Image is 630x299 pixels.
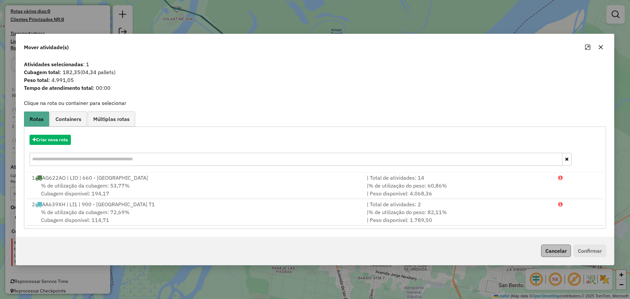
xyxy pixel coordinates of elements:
div: | Total de atividades: 14 [363,174,554,182]
span: Rotas [30,116,44,122]
span: Múltiplas rotas [93,116,130,122]
span: Containers [55,116,81,122]
span: % de utilização da cubagem: 53,77% [41,182,130,189]
span: : 00:00 [20,84,610,92]
span: : 1 [20,60,610,68]
div: | | Peso disponível: 4.068,36 [363,182,554,197]
span: AG622AO | LIO | 660 - [GEOGRAPHIC_DATA] [42,174,148,181]
span: % de utilização do peso: 82,11% [368,209,447,215]
span: : 4.991,05 [20,76,610,84]
span: % de utilização do peso: 60,86% [368,182,447,189]
span: % de utilização da cubagem: 72,69% [41,209,130,215]
strong: Peso total [24,77,49,83]
strong: Cubagem total [24,69,60,75]
strong: Tempo de atendimento total [24,85,93,91]
button: Maximize [582,42,593,52]
button: Cancelar [541,245,571,257]
div: 1 [28,174,363,182]
div: | | Peso disponível: 1.789,50 [363,208,554,224]
strong: Atividades selecionadas [24,61,83,68]
label: Clique na rota ou container para selecionar [24,99,126,107]
button: Criar nova rota [30,135,71,145]
div: | Total de atividades: 2 [363,200,554,208]
span: Mover atividade(s) [24,43,69,51]
span: : 182,35 [20,68,610,76]
div: Cubagem disponível: 114,71 [28,208,363,224]
i: Porcentagens após mover as atividades: Cubagem: 116,10% Peso: 132,02% [558,202,563,207]
div: Cubagem disponível: 194,17 [28,182,363,197]
span: (04,34 pallets) [80,69,115,75]
span: AA639XH | LI1 | 900 - [GEOGRAPHIC_DATA] T1 [42,201,155,208]
i: Porcentagens após mover as atividades: Cubagem: 97,18% Peso: 108,88% [558,175,563,180]
div: 2 [28,200,363,208]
